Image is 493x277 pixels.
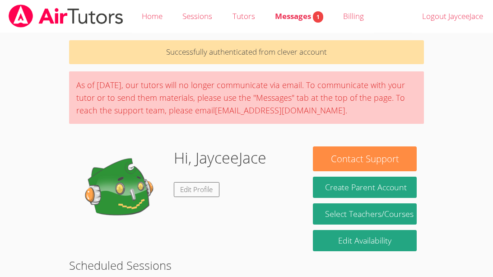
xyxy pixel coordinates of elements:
div: As of [DATE], our tutors will no longer communicate via email. To communicate with your tutor or ... [69,71,424,124]
img: airtutors_banner-c4298cdbf04f3fff15de1276eac7730deb9818008684d7c2e4769d2f7ddbe033.png [8,5,124,28]
button: Contact Support [313,146,417,171]
span: Messages [275,11,323,21]
h1: Hi, JayceeJace [174,146,266,169]
span: 1 [313,11,323,23]
p: Successfully authenticated from clever account [69,40,424,64]
a: Edit Availability [313,230,417,251]
button: Create Parent Account [313,177,417,198]
img: default.png [76,146,167,237]
a: Select Teachers/Courses [313,203,417,225]
a: Edit Profile [174,182,220,197]
h2: Scheduled Sessions [69,257,424,274]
